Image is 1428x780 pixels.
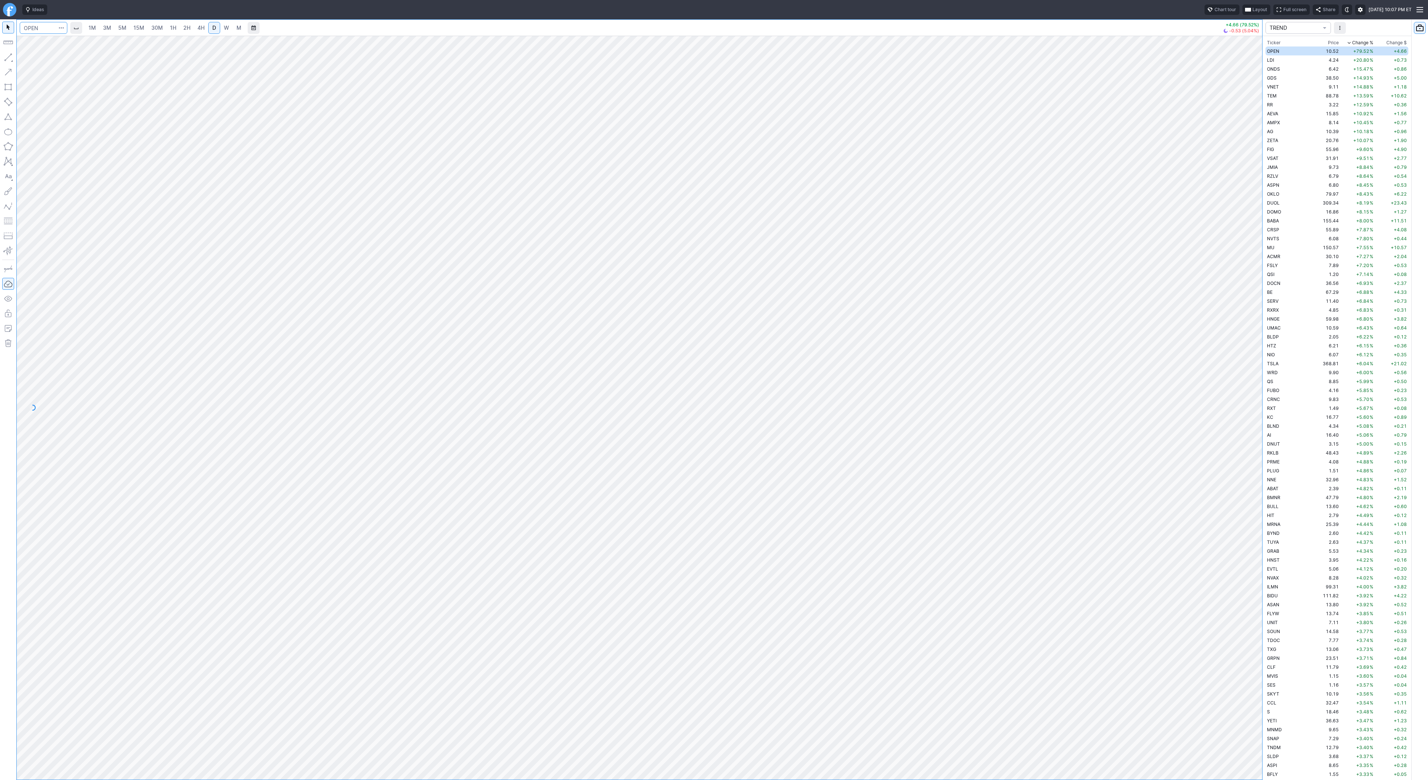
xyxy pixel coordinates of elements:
span: Change $ [1386,39,1407,46]
span: ZETA [1267,138,1278,143]
span: +11.51 [1391,218,1407,224]
button: Mouse [2,22,14,33]
a: 1H [167,22,180,34]
span: +8.15 [1356,209,1369,215]
span: CRNC [1267,397,1280,402]
span: 4H [197,25,205,31]
span: % [1370,423,1373,429]
button: Remove all autosaved drawings [2,337,14,349]
span: +4.08 [1394,227,1407,232]
span: Chart tour [1215,6,1236,13]
td: 38.50 [1312,73,1340,82]
span: HNGE [1267,316,1280,322]
span: +5.70 [1356,397,1369,402]
span: VSAT [1267,155,1279,161]
span: FIG [1267,147,1274,152]
td: 6.79 [1312,171,1340,180]
td: 9.83 [1312,395,1340,404]
button: Arrow [2,66,14,78]
span: +7.20 [1356,263,1369,268]
span: FUBO [1267,388,1279,393]
td: 2.05 [1312,332,1340,341]
span: +0.79 [1394,432,1407,438]
span: W [224,25,229,31]
span: BLND [1267,423,1279,429]
span: +1.90 [1394,138,1407,143]
span: Full screen [1283,6,1306,13]
span: 30M [151,25,163,31]
button: Full screen [1273,4,1310,15]
span: % [1370,138,1373,143]
span: GDS [1267,75,1277,81]
span: +6.22 [1356,334,1369,340]
span: +0.53 [1394,263,1407,268]
span: Share [1323,6,1335,13]
td: 4.24 [1312,55,1340,64]
td: 9.90 [1312,368,1340,377]
td: 9.73 [1312,163,1340,171]
span: +12.59 [1353,102,1369,107]
span: % [1370,66,1373,72]
td: 4.34 [1312,421,1340,430]
span: RR [1267,102,1273,107]
span: % [1370,379,1373,384]
span: QSI [1267,272,1274,277]
button: Text [2,170,14,182]
button: Position [2,230,14,242]
a: 3M [100,22,115,34]
span: +14.93 [1353,75,1369,81]
span: % [1370,218,1373,224]
td: 16.77 [1312,413,1340,421]
span: LDI [1267,57,1274,63]
span: +14.88 [1353,84,1369,90]
span: % [1370,325,1373,331]
span: +7.27 [1356,254,1369,259]
p: +4.66 (79.52%) [1223,23,1259,27]
span: +3.82 [1394,316,1407,322]
span: +4.33 [1394,289,1407,295]
span: +1.18 [1394,84,1407,90]
span: AG [1267,129,1273,134]
span: D [212,25,216,31]
span: BLDP [1267,334,1279,340]
span: DUOL [1267,200,1280,206]
span: % [1370,48,1373,54]
span: +6.93 [1356,280,1369,286]
td: 55.96 [1312,145,1340,154]
span: % [1370,388,1373,393]
span: +0.12 [1394,334,1407,340]
span: +23.43 [1391,200,1407,206]
span: +2.77 [1394,155,1407,161]
span: DOCN [1267,280,1280,286]
span: AEVA [1267,111,1278,116]
td: 4.16 [1312,386,1340,395]
span: +7.14 [1356,272,1369,277]
span: % [1370,164,1373,170]
button: Hide drawings [2,293,14,305]
span: +0.73 [1394,298,1407,304]
span: +0.15 [1394,441,1407,447]
span: +7.80 [1356,236,1369,241]
span: +15.47 [1353,66,1369,72]
span: +0.44 [1394,236,1407,241]
span: +13.59 [1353,93,1369,99]
span: % [1370,102,1373,107]
span: +1.56 [1394,111,1407,116]
td: 59.98 [1312,314,1340,323]
td: 16.86 [1312,207,1340,216]
span: UMAC [1267,325,1281,331]
span: % [1370,191,1373,197]
span: % [1370,298,1373,304]
td: 309.34 [1312,198,1340,207]
span: % [1370,84,1373,90]
span: % [1370,272,1373,277]
button: Polygon [2,141,14,153]
span: +6.43 [1356,325,1369,331]
span: % [1370,75,1373,81]
button: Triangle [2,111,14,123]
span: +4.90 [1394,147,1407,152]
span: FSLY [1267,263,1278,268]
button: Anchored VWAP [2,245,14,257]
span: % [1370,405,1373,411]
button: Elliott waves [2,200,14,212]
